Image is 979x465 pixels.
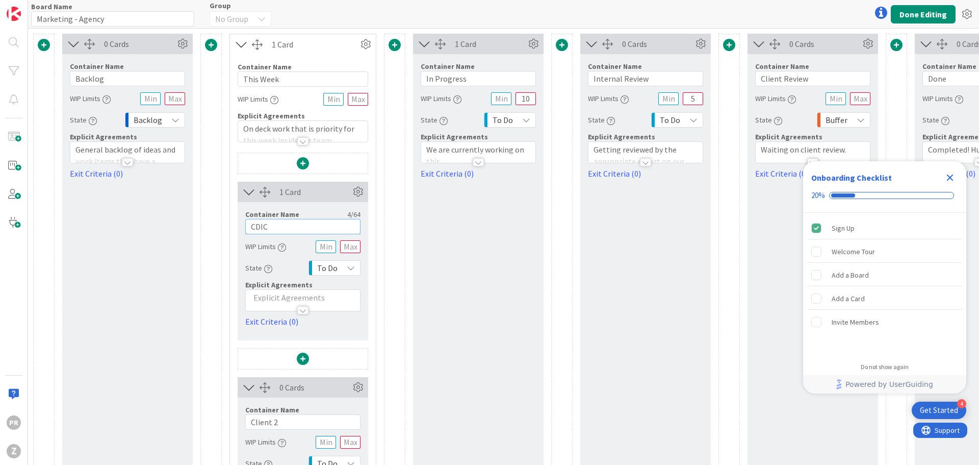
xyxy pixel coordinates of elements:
div: Onboarding Checklist [811,172,892,184]
div: Sign Up is complete. [807,217,962,239]
label: Container Name [588,62,642,71]
div: 1 Card [455,38,526,50]
label: Board Name [31,2,72,11]
input: Max [348,93,368,106]
div: 20% [811,191,825,200]
a: Exit Criteria (0) [245,315,360,328]
span: Explicit Agreements [238,111,305,120]
input: Add container name... [238,71,368,87]
span: To Do [493,113,513,127]
label: Container Name [245,210,299,219]
input: Max [683,92,703,105]
div: Checklist progress: 20% [811,191,958,200]
input: Max [516,92,536,105]
div: Open Get Started checklist, remaining modules: 4 [912,402,966,419]
label: Container Name [245,405,299,414]
label: Container Name [922,62,976,71]
input: Add container name... [755,71,870,86]
label: Container Name [70,62,124,71]
p: On deck work that is priority for this week inside our team. [243,123,363,146]
p: General backlog of ideas and work items that have a chance to be prioritized up. [75,144,179,179]
div: State [421,111,448,129]
div: Get Started [920,405,958,415]
div: State [588,111,615,129]
div: WIP Limits [755,89,796,108]
a: Exit Criteria (0) [755,167,870,180]
div: WIP Limits [245,237,286,256]
p: Waiting on client review. [761,144,865,156]
div: Checklist Container [803,161,966,394]
span: To Do [660,113,680,127]
div: Close Checklist [942,169,958,186]
div: Welcome Tour [832,246,875,258]
a: Powered by UserGuiding [808,375,961,394]
div: Invite Members [832,316,879,328]
div: Sign Up [832,222,855,234]
span: Support [21,2,46,14]
span: Explicit Agreements [245,280,313,289]
div: WIP Limits [245,433,286,451]
span: No Group [215,12,248,26]
input: Min [826,92,846,105]
input: Min [491,92,511,105]
div: State [755,111,782,129]
div: WIP Limits [421,89,461,108]
div: PR [7,415,21,430]
div: Footer [803,375,966,394]
div: Welcome Tour is incomplete. [807,240,962,263]
div: State [245,259,272,277]
span: Powered by UserGuiding [845,378,933,390]
div: Add a Board is incomplete. [807,264,962,286]
label: Container Name [238,62,292,71]
a: Exit Criteria (0) [70,167,185,180]
div: 4 [957,399,966,408]
a: Exit Criteria (0) [588,167,703,180]
span: Backlog [134,113,162,127]
span: Group [210,2,231,9]
span: To Do [317,261,338,275]
input: Add container name... [245,414,360,430]
input: Add container name... [421,71,536,86]
input: Min [323,93,344,106]
img: Visit kanbanzone.com [7,7,21,21]
div: Add a Card [832,292,865,305]
div: Add a Board [832,269,869,281]
input: Max [340,436,360,449]
input: Min [316,436,336,449]
div: State [70,111,97,129]
div: 4 / 64 [302,210,360,219]
input: Add container name... [245,219,360,234]
input: Add container name... [70,71,185,86]
div: Checklist items [803,213,966,356]
div: WIP Limits [588,89,629,108]
input: Max [340,240,360,253]
p: Getting reviewed by the appropriate expert on our agency team before it goes out to the client. [594,144,698,190]
div: 0 Cards [622,38,693,50]
div: 0 Cards [279,381,350,394]
div: 1 Card [272,38,358,51]
a: Exit Criteria (0) [421,167,536,180]
input: Add container name... [588,71,703,86]
span: Buffer [826,113,847,127]
button: Done Editing [891,5,956,23]
div: Z [7,444,21,458]
input: Min [658,92,679,105]
input: Min [316,240,336,253]
span: Explicit Agreements [588,132,655,141]
div: State [922,111,949,129]
span: Explicit Agreements [755,132,822,141]
label: Container Name [755,62,809,71]
div: 0 Cards [789,38,860,50]
div: Invite Members is incomplete. [807,311,962,333]
label: Container Name [421,62,475,71]
div: WIP Limits [70,89,111,108]
input: Max [165,92,185,105]
p: We are currently working on this. [426,144,530,167]
span: Explicit Agreements [70,132,137,141]
input: Max [850,92,870,105]
div: Do not show again [861,363,909,371]
span: Explicit Agreements [421,132,488,141]
input: Min [140,92,161,105]
div: Add a Card is incomplete. [807,287,962,310]
div: WIP Limits [238,90,278,108]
